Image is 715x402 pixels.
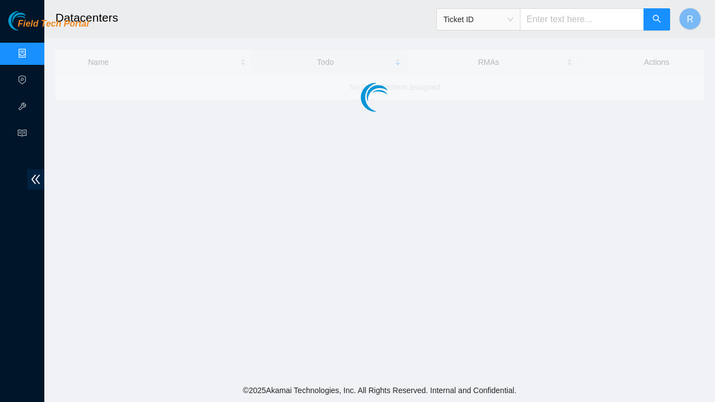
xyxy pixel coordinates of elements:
[679,8,701,30] button: R
[687,12,693,26] span: R
[443,11,513,28] span: Ticket ID
[44,379,715,402] footer: © 2025 Akamai Technologies, Inc. All Rights Reserved. Internal and Confidential.
[8,11,56,30] img: Akamai Technologies
[18,124,27,146] span: read
[643,8,670,30] button: search
[18,19,89,29] span: Field Tech Portal
[27,169,44,190] span: double-left
[652,14,661,25] span: search
[8,20,89,34] a: Akamai TechnologiesField Tech Portal
[520,8,644,30] input: Enter text here...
